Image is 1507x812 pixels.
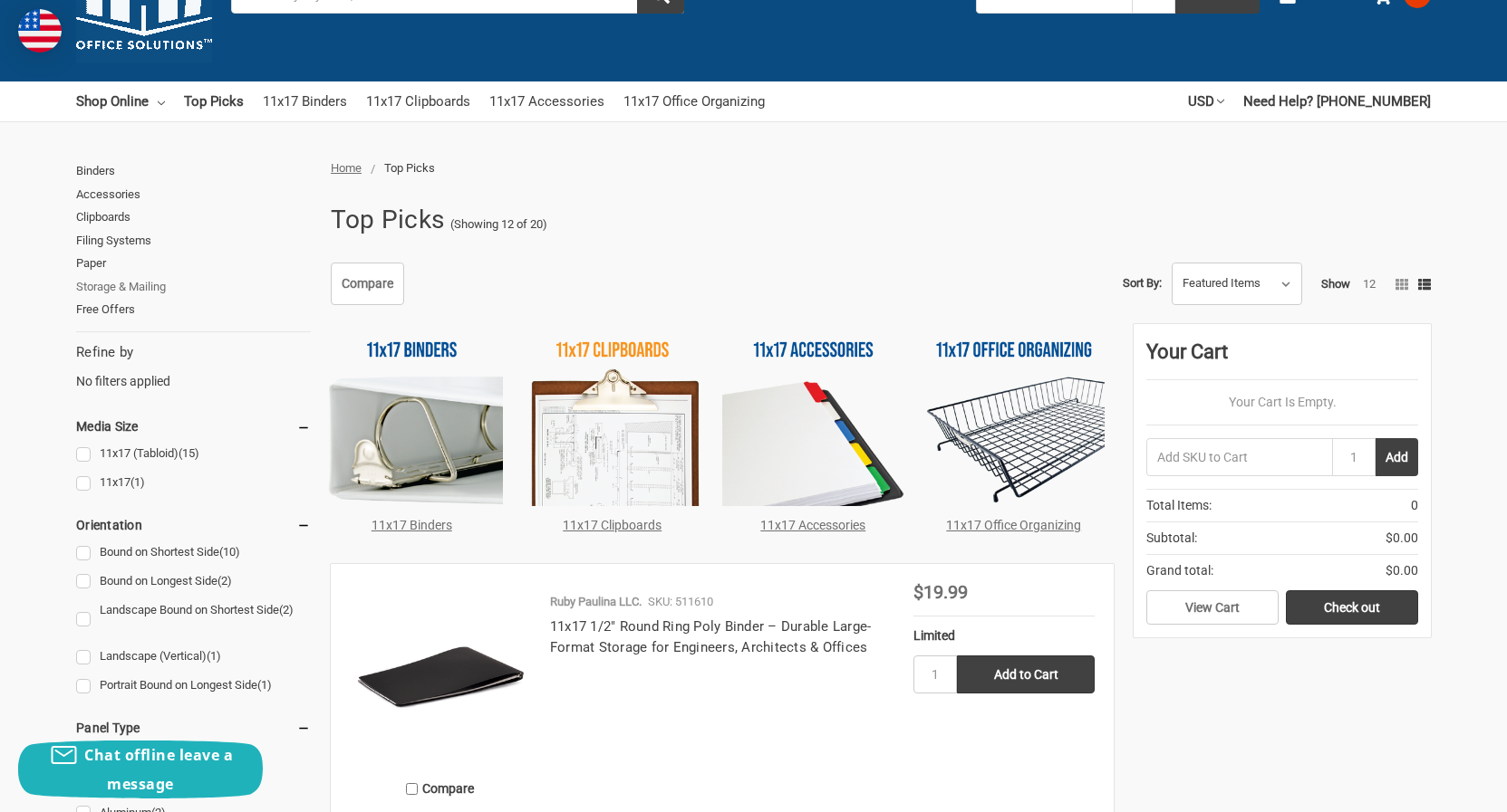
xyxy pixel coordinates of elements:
input: Add SKU to Cart [1146,438,1332,476]
span: Subtotal: [1146,529,1197,548]
div: Limited [913,626,1095,645]
a: Top Picks [184,81,244,121]
img: 11x17 Clipboards [522,324,704,506]
span: (2) [279,603,294,616]
span: (1) [257,678,272,692]
img: 11x17 Binders [321,324,503,506]
a: Bound on Shortest Side [76,540,311,565]
a: Landscape (Vertical) [76,645,311,669]
a: 11x17 (Tabloid) [76,442,311,466]
input: Compare [406,783,418,795]
span: (1) [130,475,145,489]
img: 11x17 Accessories [722,324,904,506]
a: USD [1188,81,1224,121]
h5: Media Size [76,416,311,437]
div: No filters applied [76,342,311,391]
h5: Orientation [76,514,311,536]
a: 11x17 [76,471,311,495]
iframe: Google Customer Reviews [1357,763,1507,812]
a: Accessories [76,183,311,206]
a: 11x17 1/2" Round Ring Poly Binder – Durable Large-Format Storage for Engineers, Architects & Offices [550,618,872,655]
a: Need Help? [PHONE_NUMBER] [1243,81,1431,121]
p: Your Cart Is Empty. [1146,393,1418,412]
a: 11x17 Clipboards [563,518,662,532]
h1: Top Picks [331,196,444,244]
img: 11x17 Office Organizing [923,324,1106,506]
a: 11x17 Accessories [489,81,604,121]
span: (Showing 12 of 20) [450,215,547,234]
p: Ruby Paulina LLC. [550,593,642,611]
a: 11x17 Binders [372,518,452,532]
button: Chat offline leave a message [18,740,263,798]
a: Clipboards [76,205,311,229]
span: (2) [217,574,232,588]
span: Top Picks [384,161,435,175]
span: Grand total: [1146,561,1213,580]
a: 12 [1363,277,1376,291]
p: SKU: 511610 [648,593,713,611]
label: Compare [350,774,531,804]
a: Filing Systems [76,229,311,253]
a: Storage & Mailing [76,275,311,299]
a: Landscape Bound on Shortest Side [76,598,311,640]
img: 11x17 1/2" Round Ring Poly Binder – Durable Large-Format Storage for Engineers, Architects & Offices [350,583,531,764]
span: $0.00 [1386,529,1418,548]
a: Compare [331,263,404,306]
a: Shop Online [76,81,165,121]
h5: Panel Type [76,717,311,739]
a: 11x17 Accessories [760,518,865,532]
a: Binders [76,159,311,183]
span: Chat offline leave a message [84,745,233,794]
div: Your Cart [1146,337,1418,380]
a: Bound on Longest Side [76,569,311,594]
span: Show [1321,277,1350,291]
span: (1) [207,649,221,663]
button: Add [1376,438,1418,476]
span: Total Items: [1146,496,1212,515]
a: 11x17 Clipboards [366,81,470,121]
a: 11x17 Office Organizing [946,518,1081,532]
a: Free Offers [76,298,311,321]
h5: Refine by [76,342,311,363]
input: Add to Cart [957,655,1095,693]
a: 11x17 Office Organizing [623,81,765,121]
span: (10) [219,545,240,559]
a: Portrait Bound on Longest Side [76,673,311,698]
a: Paper [76,252,311,275]
label: Sort By: [1123,270,1162,297]
a: Home [331,161,362,175]
img: duty and tax information for United States [18,9,62,53]
a: Check out [1286,590,1418,625]
span: (15) [179,446,199,460]
span: 0 [1411,496,1418,515]
span: $0.00 [1386,561,1418,580]
span: $19.99 [913,581,968,603]
a: View Cart [1146,590,1279,625]
a: 11x17 Binders [263,81,347,121]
